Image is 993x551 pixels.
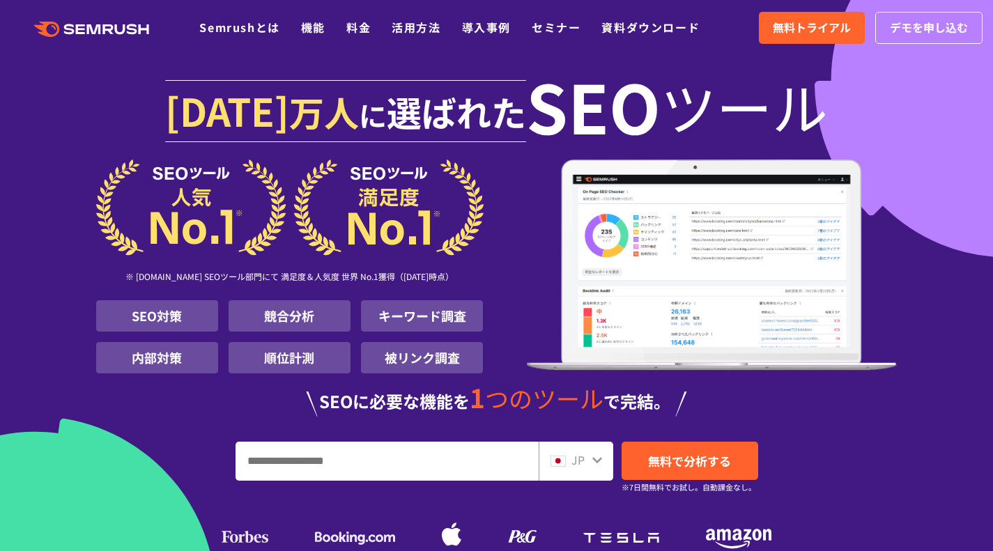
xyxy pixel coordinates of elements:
a: セミナー [532,19,580,36]
a: 料金 [346,19,371,36]
li: キーワード調査 [361,300,483,332]
li: 内部対策 [96,342,218,373]
span: 選ばれた [387,86,526,137]
a: 導入事例 [462,19,511,36]
span: 無料で分析する [648,452,731,469]
span: つのツール [485,381,603,415]
span: [DATE] [165,82,289,138]
li: 競合分析 [229,300,351,332]
span: ツール [661,78,828,134]
span: 無料トライアル [773,19,851,37]
span: デモを申し込む [890,19,968,37]
span: SEO [526,78,661,134]
li: SEO対策 [96,300,218,332]
li: 被リンク調査 [361,342,483,373]
a: 資料ダウンロード [601,19,700,36]
span: 1 [470,378,485,416]
a: Semrushとは [199,19,279,36]
a: 無料で分析する [622,442,758,480]
div: ※ [DOMAIN_NAME] SEOツール部門にて 満足度＆人気度 世界 No.1獲得（[DATE]時点） [96,256,484,300]
span: で完結。 [603,389,670,413]
div: SEOに必要な機能を [96,385,898,417]
span: に [359,95,387,135]
span: 万人 [289,86,359,137]
a: 無料トライアル [759,12,865,44]
input: URL、キーワードを入力してください [236,442,538,480]
a: 機能 [301,19,325,36]
a: 活用方法 [392,19,440,36]
span: JP [571,451,585,468]
small: ※7日間無料でお試し。自動課金なし。 [622,481,756,494]
li: 順位計測 [229,342,351,373]
a: デモを申し込む [875,12,983,44]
